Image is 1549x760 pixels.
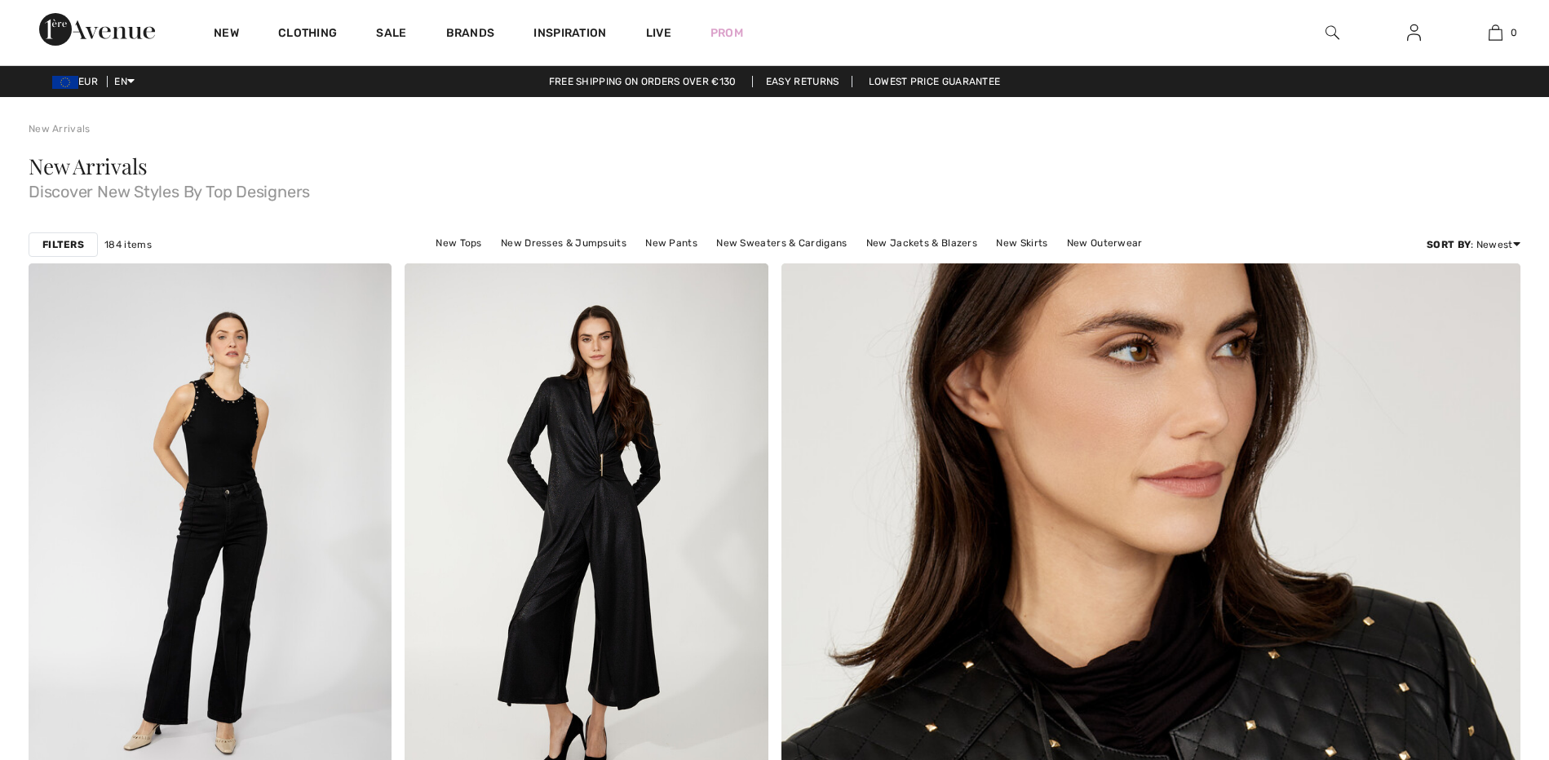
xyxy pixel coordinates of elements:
img: 1ère Avenue [39,13,155,46]
a: Prom [710,24,743,42]
a: New Pants [637,232,706,254]
a: 0 [1455,23,1535,42]
strong: Sort By [1427,239,1471,250]
a: New Dresses & Jumpsuits [493,232,635,254]
span: 184 items [104,237,152,252]
a: New Sweaters & Cardigans [708,232,855,254]
a: Lowest Price Guarantee [856,76,1014,87]
a: Sign In [1394,23,1434,43]
span: Inspiration [533,26,606,43]
a: Sale [376,26,406,43]
div: : Newest [1427,237,1520,252]
img: Euro [52,76,78,89]
a: New Jackets & Blazers [858,232,985,254]
span: EN [114,76,135,87]
a: Easy Returns [752,76,853,87]
a: Live [646,24,671,42]
img: search the website [1326,23,1339,42]
a: Clothing [278,26,337,43]
a: New Skirts [988,232,1056,254]
a: New [214,26,239,43]
a: New Tops [427,232,489,254]
a: New Outerwear [1059,232,1151,254]
span: 0 [1511,25,1517,40]
a: New Arrivals [29,123,91,135]
strong: Filters [42,237,84,252]
img: My Info [1407,23,1421,42]
img: My Bag [1489,23,1503,42]
a: Free shipping on orders over €130 [536,76,750,87]
span: New Arrivals [29,152,147,180]
a: Brands [446,26,495,43]
span: Discover New Styles By Top Designers [29,177,1520,200]
span: EUR [52,76,104,87]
